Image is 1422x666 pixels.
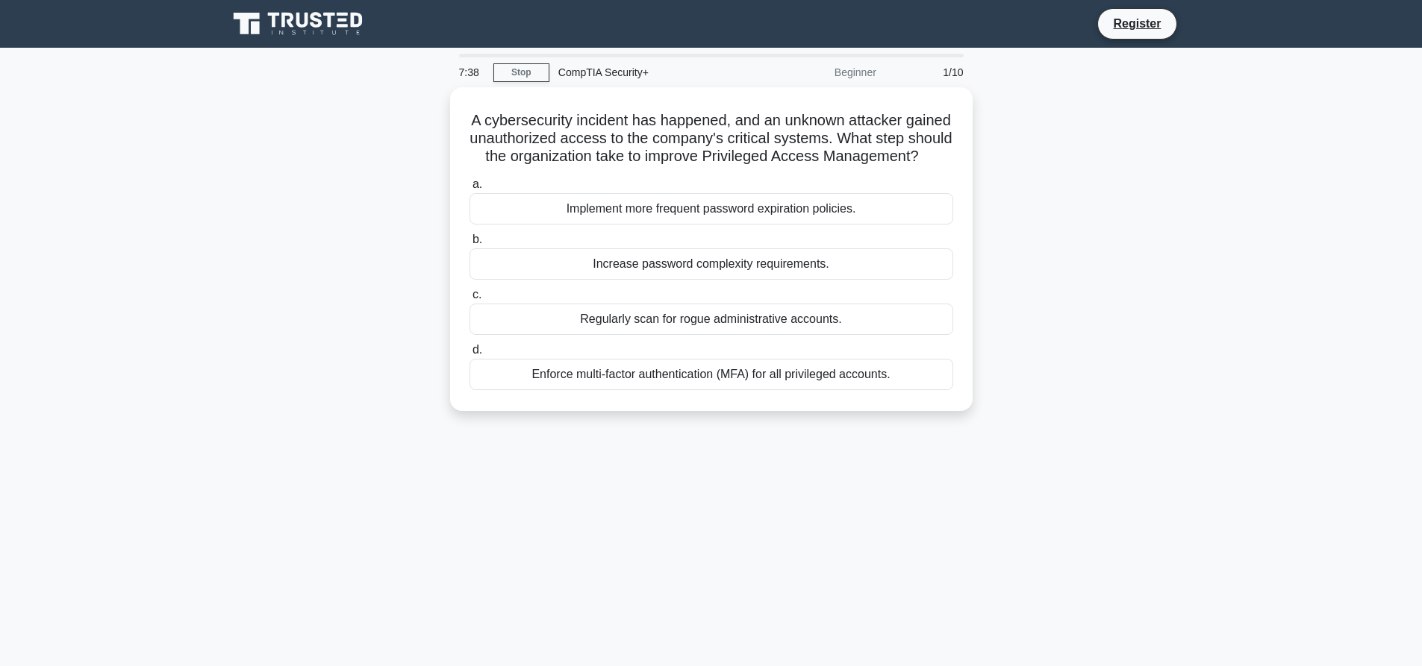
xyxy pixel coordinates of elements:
[470,359,953,390] div: Enforce multi-factor authentication (MFA) for all privileged accounts.
[755,57,885,87] div: Beginner
[473,178,482,190] span: a.
[1104,14,1170,33] a: Register
[470,193,953,224] div: Implement more frequent password expiration policies.
[885,57,973,87] div: 1/10
[493,63,549,82] a: Stop
[468,111,955,166] h5: A cybersecurity incident has happened, and an unknown attacker gained unauthorized access to the ...
[473,343,482,356] span: d.
[473,288,481,301] span: c.
[470,304,953,335] div: Regularly scan for rogue administrative accounts.
[450,57,493,87] div: 7:38
[470,248,953,280] div: Increase password complexity requirements.
[473,233,482,245] span: b.
[549,57,755,87] div: CompTIA Security+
